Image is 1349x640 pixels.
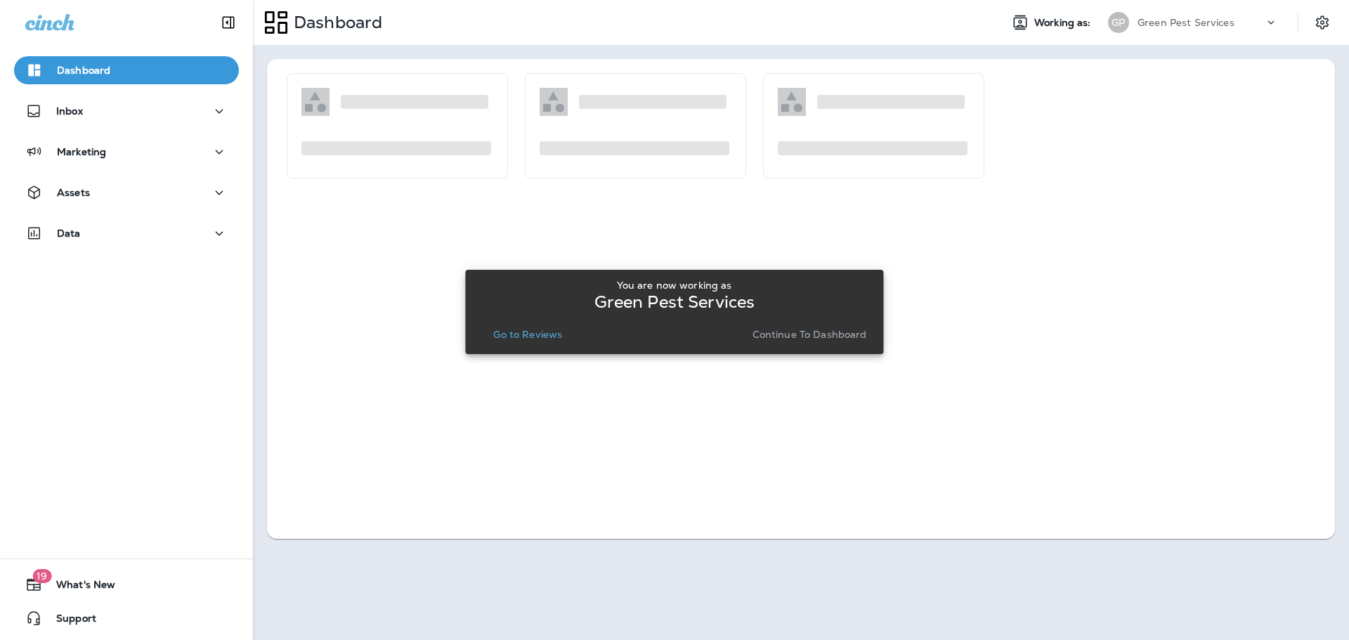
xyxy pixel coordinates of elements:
span: 19 [32,569,51,583]
span: What's New [42,579,115,596]
button: Data [14,219,239,247]
span: Support [42,613,96,629]
span: Working as: [1034,17,1094,29]
button: Continue to Dashboard [747,325,873,344]
button: Inbox [14,97,239,125]
p: Continue to Dashboard [752,329,867,340]
p: Inbox [56,105,83,117]
button: Marketing [14,138,239,166]
button: Go to Reviews [488,325,568,344]
button: Collapse Sidebar [209,8,248,37]
p: You are now working as [617,280,731,291]
div: GP [1108,12,1129,33]
button: Dashboard [14,56,239,84]
button: Settings [1310,10,1335,35]
button: Assets [14,178,239,207]
p: Assets [57,187,90,198]
p: Data [57,228,81,239]
p: Green Pest Services [594,296,755,308]
p: Green Pest Services [1138,17,1234,28]
button: 19What's New [14,570,239,599]
p: Dashboard [288,12,382,33]
p: Dashboard [57,65,110,76]
button: Support [14,604,239,632]
p: Marketing [57,146,106,157]
p: Go to Reviews [493,329,562,340]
